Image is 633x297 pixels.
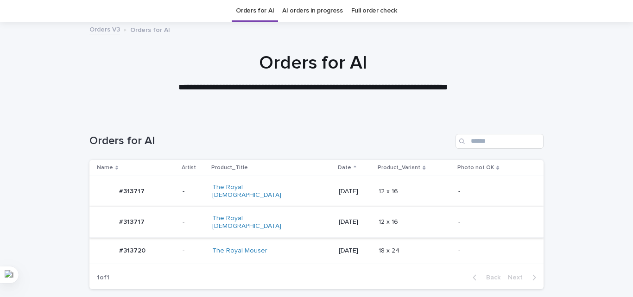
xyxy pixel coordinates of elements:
[89,266,117,289] p: 1 of 1
[183,247,205,255] p: -
[212,247,267,255] a: The Royal Mouser
[504,273,544,282] button: Next
[89,24,120,34] a: Orders V3
[183,188,205,196] p: -
[89,134,452,148] h1: Orders for AI
[119,216,146,226] p: #313717
[119,245,147,255] p: #313720
[508,274,528,281] span: Next
[379,245,401,255] p: 18 x 24
[86,52,540,74] h1: Orders for AI
[378,163,420,173] p: Product_Variant
[457,163,494,173] p: Photo not OK
[211,163,248,173] p: Product_Title
[458,188,529,196] p: -
[458,247,529,255] p: -
[89,176,544,207] tr: #313717#313717 -The Royal [DEMOGRAPHIC_DATA] [DATE]12 x 1612 x 16 -
[182,163,196,173] p: Artist
[97,163,113,173] p: Name
[338,163,351,173] p: Date
[456,134,544,149] input: Search
[89,207,544,238] tr: #313717#313717 -The Royal [DEMOGRAPHIC_DATA] [DATE]12 x 1612 x 16 -
[212,215,290,230] a: The Royal [DEMOGRAPHIC_DATA]
[481,274,500,281] span: Back
[339,188,372,196] p: [DATE]
[339,247,372,255] p: [DATE]
[339,218,372,226] p: [DATE]
[458,218,529,226] p: -
[465,273,504,282] button: Back
[212,183,290,199] a: The Royal [DEMOGRAPHIC_DATA]
[379,216,400,226] p: 12 x 16
[183,218,205,226] p: -
[89,238,544,264] tr: #313720#313720 -The Royal Mouser [DATE]18 x 2418 x 24 -
[119,186,146,196] p: #313717
[379,186,400,196] p: 12 x 16
[130,24,170,34] p: Orders for AI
